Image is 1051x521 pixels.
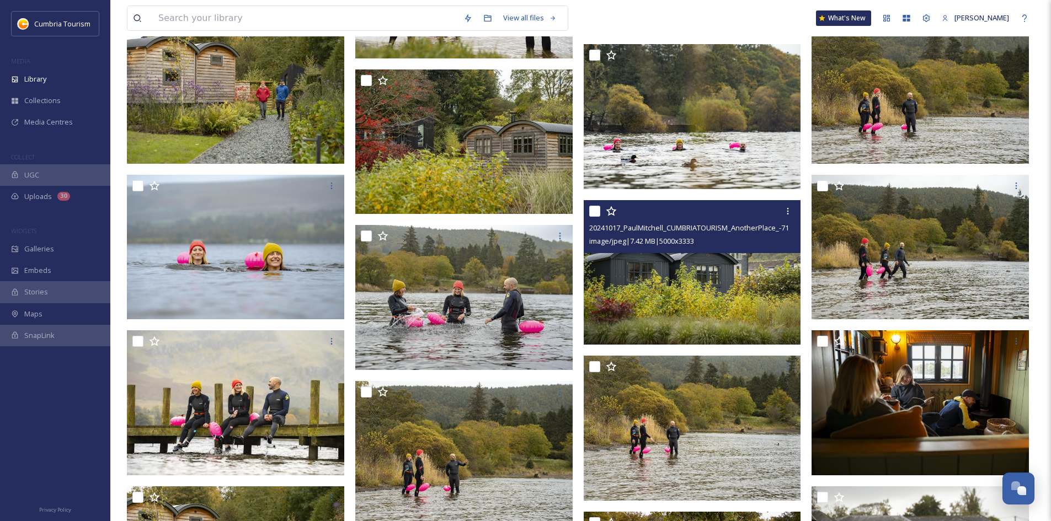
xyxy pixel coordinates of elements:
span: WIDGETS [11,227,36,235]
span: Maps [24,309,42,319]
a: What's New [816,10,871,26]
span: Embeds [24,265,51,276]
img: 20241017_PaulMitchell_CUMBRIATOURISM_AnotherPlace_-105.jpg [127,175,344,320]
a: Privacy Policy [39,502,71,515]
img: 20241017_PaulMitchell_CUMBRIATOURISM_AnotherPlace_-108.jpg [584,44,801,189]
span: image/jpeg | 7.42 MB | 5000 x 3333 [589,236,694,246]
a: [PERSON_NAME] [936,7,1015,29]
span: Media Centres [24,117,73,127]
img: images.jpg [18,18,29,29]
img: 20241017_PaulMitchell_CUMBRIATOURISM_AnotherPlace_-73.jpg [127,19,344,164]
img: 20241017_PaulMitchell_CUMBRIATOURISM_AnotherPlace_-71.jpg [584,200,801,345]
span: COLLECT [11,153,35,161]
span: 20241017_PaulMitchell_CUMBRIATOURISM_AnotherPlace_-71.jpg [589,222,801,233]
img: 20241017_PaulMitchell_CUMBRIATOURISM_AnotherPlace_-92.jpg [127,330,344,475]
span: UGC [24,170,39,180]
span: Stories [24,287,48,297]
a: View all files [498,7,562,29]
input: Search your library [153,6,458,30]
div: 30 [57,192,70,201]
span: Cumbria Tourism [34,19,90,29]
img: 20241017_PaulMitchell_CUMBRIATOURISM_AnotherPlace_-101.jpg [355,225,573,370]
img: 20241017_PaulMitchell_CUMBRIATOURISM_AnotherPlace_-84.jpg [584,356,801,501]
span: Uploads [24,191,52,202]
span: Galleries [24,244,54,254]
span: Library [24,74,46,84]
span: [PERSON_NAME] [954,13,1009,23]
span: MEDIA [11,57,30,65]
span: Privacy Policy [39,506,71,513]
img: 20241017_PaulMitchell_CUMBRIATOURISM_AnotherPlace_-50.jpg [812,330,1029,475]
img: 20241017_PaulMitchell_CUMBRIATOURISM_AnotherPlace_-64.jpg [355,69,573,214]
img: 20241017_PaulMitchell_CUMBRIATOURISM_AnotherPlace_-87.jpg [812,175,1029,320]
img: 20241017_PaulMitchell_CUMBRIATOURISM_AnotherPlace_-86.jpg [812,19,1029,164]
span: SnapLink [24,330,55,341]
span: Collections [24,95,61,106]
button: Open Chat [1002,472,1034,504]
